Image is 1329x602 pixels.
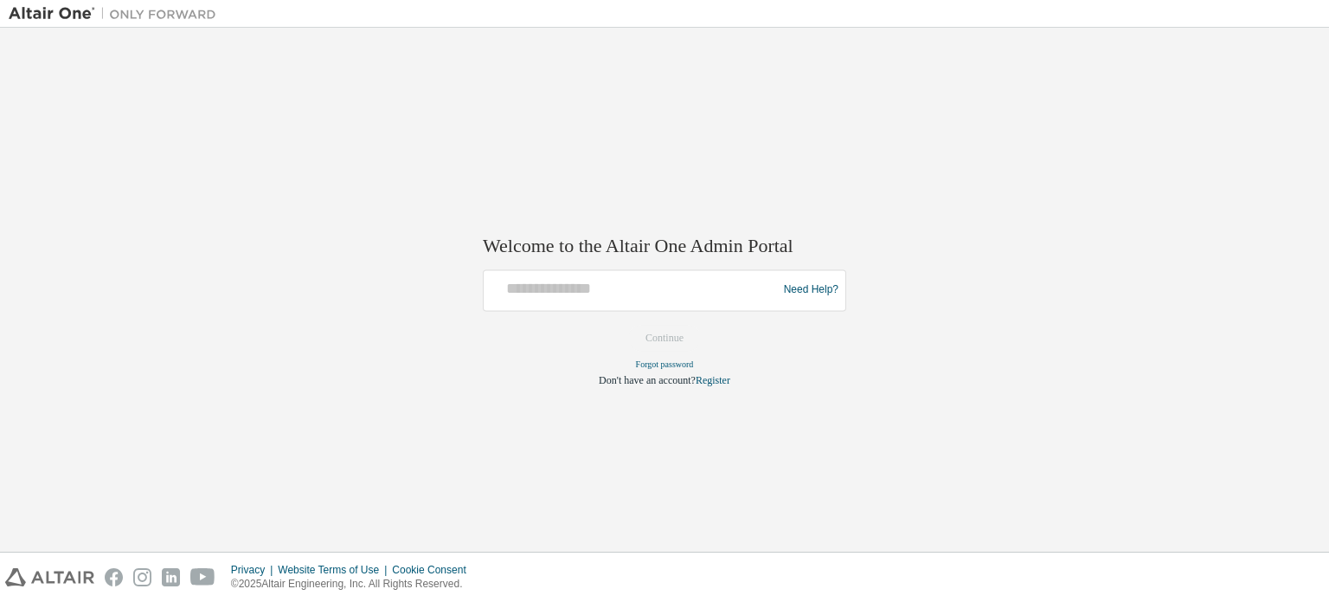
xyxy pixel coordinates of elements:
a: Register [696,374,730,386]
img: Altair One [9,5,225,23]
img: instagram.svg [133,568,151,586]
p: © 2025 Altair Engineering, Inc. All Rights Reserved. [231,577,477,592]
a: Need Help? [784,290,838,291]
span: Don't have an account? [599,374,696,386]
img: linkedin.svg [162,568,180,586]
div: Cookie Consent [392,563,476,577]
a: Forgot password [636,359,694,369]
img: facebook.svg [105,568,123,586]
div: Privacy [231,563,278,577]
h2: Welcome to the Altair One Admin Portal [483,235,846,259]
img: altair_logo.svg [5,568,94,586]
div: Website Terms of Use [278,563,392,577]
img: youtube.svg [190,568,215,586]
